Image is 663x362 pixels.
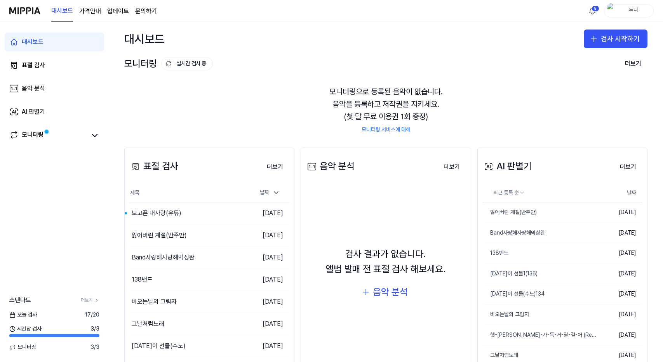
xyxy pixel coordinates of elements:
[9,311,37,319] span: 오늘 검사
[9,130,87,141] a: 모니터링
[614,159,642,175] button: 더보기
[249,247,289,269] td: [DATE]
[619,56,647,71] button: 더보기
[482,243,597,263] a: 138밴드
[482,209,537,216] div: 잃어버린 계절(반주만)
[306,159,355,174] div: 음악 분석
[9,296,31,305] span: 스탠다드
[161,57,213,70] button: 실시간 검사 중
[22,61,45,70] div: 표절 검사
[124,76,647,143] div: 모니터링으로 등록된 음악이 없습니다. 음악을 등록하고 저작권을 지키세요. (첫 달 무료 이용권 1회 증정)
[597,305,642,325] td: [DATE]
[597,325,642,345] td: [DATE]
[586,5,599,17] button: 알림5
[249,202,289,225] td: [DATE]
[85,311,99,319] span: 17 / 20
[5,103,104,121] a: AI 판별기
[604,4,654,17] button: profile두니
[9,325,42,333] span: 시간당 검사
[132,253,195,262] div: Band사랑해사랑해믹싱완
[356,283,416,301] button: 음악 분석
[22,37,44,47] div: 대시보드
[482,229,545,237] div: Band사랑해사랑해믹싱완
[597,202,642,223] td: [DATE]
[22,107,45,117] div: AI 판별기
[90,343,99,351] span: 3 / 3
[482,352,518,359] div: 그날처럼노래
[249,335,289,357] td: [DATE]
[584,30,647,48] button: 검사 시작하기
[482,270,538,278] div: [DATE]이 선물1(136)
[124,56,213,71] div: 모니터링
[597,223,642,243] td: [DATE]
[107,7,129,16] a: 업데이트
[22,130,44,141] div: 모니터링
[132,275,153,284] div: 138밴드
[81,297,99,304] a: 더보기
[592,5,599,12] div: 5
[597,263,642,284] td: [DATE]
[482,223,597,243] a: Band사랑해사랑해믹싱완
[482,284,597,304] a: [DATE]이 선물(수노)134
[249,269,289,291] td: [DATE]
[5,33,104,51] a: 대시보드
[249,225,289,247] td: [DATE]
[482,202,597,223] a: 잃어버린 계절(반주만)
[9,343,36,351] span: 모니터링
[325,247,446,277] div: 검사 결과가 없습니다. 앨범 발매 전 표절 검사 해보세요.
[597,184,642,202] th: 날짜
[5,56,104,75] a: 표절 검사
[129,184,249,202] th: 제목
[482,305,597,325] a: 비오는날의 그림자
[373,285,408,299] div: 음악 분석
[597,284,642,305] td: [DATE]
[362,126,411,134] a: 모니터링 서비스에 대해
[588,6,597,16] img: 알림
[5,79,104,98] a: 음악 분석
[482,331,597,339] div: 햇-[PERSON_NAME]-가-득-거-릴-걸-어 (Remix)
[482,290,545,298] div: [DATE]이 선물(수노)134
[135,7,157,16] a: 문의하기
[132,209,181,218] div: 보고픈 내사랑(유튜)
[129,159,178,174] div: 표절 검사
[482,264,597,284] a: [DATE]이 선물1(136)
[51,0,73,22] a: 대시보드
[132,231,187,240] div: 잃어버린 계절(반주만)
[132,297,177,306] div: 비오는날의 그림자
[249,313,289,335] td: [DATE]
[618,6,649,15] div: 두니
[132,341,186,351] div: [DATE]이 선물(수노)
[482,311,529,318] div: 비오는날의 그림자
[437,159,466,175] button: 더보기
[482,159,532,174] div: AI 판별기
[261,159,289,175] button: 더보기
[597,243,642,264] td: [DATE]
[22,84,45,93] div: 음악 분석
[607,3,616,19] img: profile
[90,325,99,333] span: 3 / 3
[124,30,165,48] div: 대시보드
[249,291,289,313] td: [DATE]
[79,7,101,16] button: 가격안내
[132,319,164,329] div: 그날처럼노래
[482,249,508,257] div: 138밴드
[482,325,597,345] a: 햇-[PERSON_NAME]-가-득-거-릴-걸-어 (Remix)
[257,186,283,199] div: 날짜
